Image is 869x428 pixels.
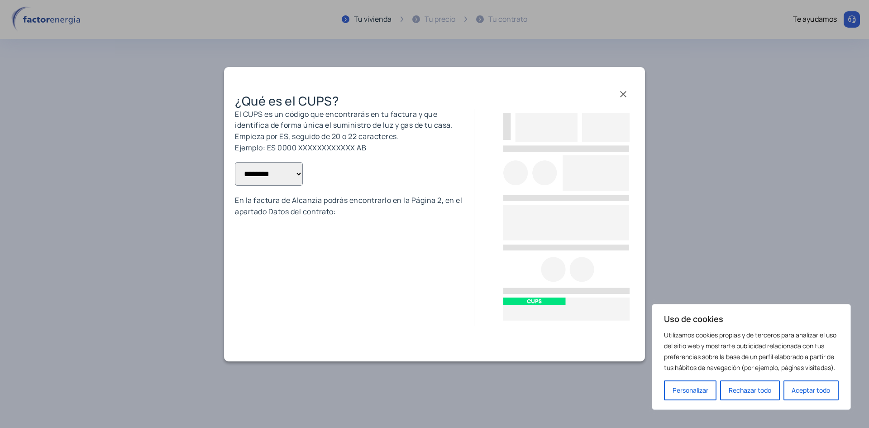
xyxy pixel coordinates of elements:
div: Uso de cookies [652,304,851,410]
p: En la factura de Alcanzia podrás encontrarlo en la Página 2, en el apartado Datos del contrato: [235,195,465,217]
button: Personalizar [664,380,716,400]
button: Aceptar todo [783,380,839,400]
p: Uso de cookies [664,313,839,324]
button: Rechazar todo [720,380,779,400]
p: Utilizamos cookies propias y de terceros para analizar el uso del sitio web y mostrarte publicida... [664,330,839,373]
